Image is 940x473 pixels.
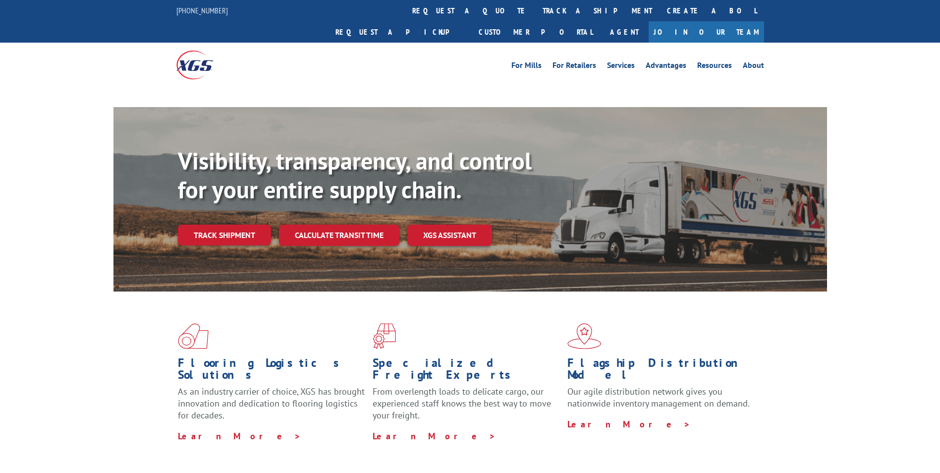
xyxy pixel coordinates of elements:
span: Our agile distribution network gives you nationwide inventory management on demand. [567,386,750,409]
span: As an industry carrier of choice, XGS has brought innovation and dedication to flooring logistics... [178,386,365,421]
a: Join Our Team [649,21,764,43]
a: Request a pickup [328,21,471,43]
a: Services [607,61,635,72]
a: XGS ASSISTANT [407,225,492,246]
a: For Retailers [553,61,596,72]
a: For Mills [511,61,542,72]
img: xgs-icon-flagship-distribution-model-red [567,323,602,349]
h1: Flooring Logistics Solutions [178,357,365,386]
a: Agent [600,21,649,43]
a: Learn More > [373,430,496,442]
h1: Specialized Freight Experts [373,357,560,386]
h1: Flagship Distribution Model [567,357,755,386]
a: Resources [697,61,732,72]
img: xgs-icon-focused-on-flooring-red [373,323,396,349]
b: Visibility, transparency, and control for your entire supply chain. [178,145,532,205]
a: Learn More > [178,430,301,442]
a: About [743,61,764,72]
img: xgs-icon-total-supply-chain-intelligence-red [178,323,209,349]
a: Learn More > [567,418,691,430]
a: Calculate transit time [279,225,399,246]
p: From overlength loads to delicate cargo, our experienced staff knows the best way to move your fr... [373,386,560,430]
a: Advantages [646,61,686,72]
a: Customer Portal [471,21,600,43]
a: Track shipment [178,225,271,245]
a: [PHONE_NUMBER] [176,5,228,15]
